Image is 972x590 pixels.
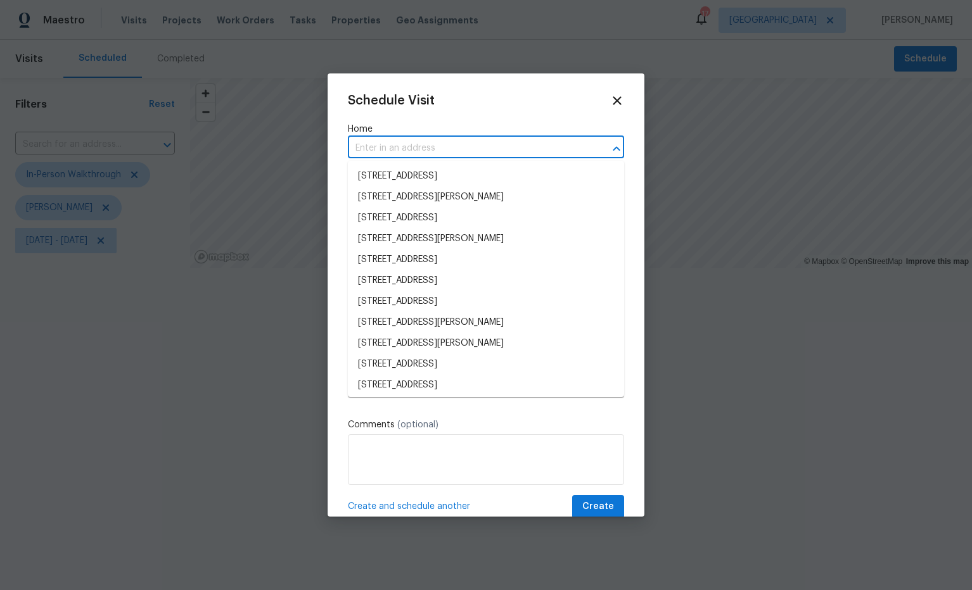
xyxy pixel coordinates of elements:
span: Create and schedule another [348,500,470,513]
li: [STREET_ADDRESS] [348,270,624,291]
li: [STREET_ADDRESS] [348,354,624,375]
label: Comments [348,418,624,431]
label: Home [348,123,624,135]
li: [STREET_ADDRESS] [348,291,624,312]
button: Close [608,140,625,158]
button: Create [572,495,624,518]
li: [STREET_ADDRESS][PERSON_NAME] [348,333,624,354]
li: [STREET_ADDRESS] [348,249,624,270]
span: Close [610,94,624,108]
span: (optional) [397,420,438,429]
li: [STREET_ADDRESS] [348,208,624,229]
li: [STREET_ADDRESS] [348,396,624,417]
li: [STREET_ADDRESS][PERSON_NAME] [348,312,624,333]
span: Create [582,499,614,515]
input: Enter in an address [348,139,589,158]
li: [STREET_ADDRESS][PERSON_NAME] [348,229,624,249]
span: Schedule Visit [348,94,435,107]
li: [STREET_ADDRESS] [348,375,624,396]
li: [STREET_ADDRESS] [348,166,624,187]
li: [STREET_ADDRESS][PERSON_NAME] [348,187,624,208]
